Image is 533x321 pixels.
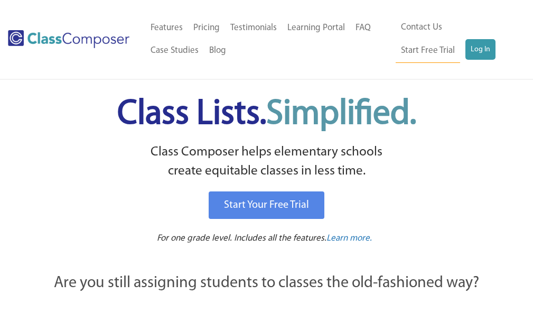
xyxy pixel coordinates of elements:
a: Log In [465,39,495,60]
a: FAQ [350,16,376,40]
a: Testimonials [225,16,282,40]
span: Class Lists. [117,97,416,132]
img: Class Composer [8,30,129,48]
a: Pricing [188,16,225,40]
a: Start Free Trial [396,39,460,63]
span: Simplified. [266,97,416,132]
a: Features [145,16,188,40]
a: Case Studies [145,39,204,62]
nav: Header Menu [145,16,396,63]
nav: Header Menu [396,16,517,63]
a: Start Your Free Trial [209,191,324,219]
span: Start Your Free Trial [224,200,309,210]
p: Are you still assigning students to classes the old-fashioned way? [21,272,512,295]
a: Learning Portal [282,16,350,40]
a: Contact Us [396,16,447,39]
a: Blog [204,39,231,62]
span: For one grade level. Includes all the features. [157,234,326,243]
span: Learn more. [326,234,372,243]
p: Class Composer helps elementary schools create equitable classes in less time. [11,143,522,181]
a: Learn more. [326,232,372,245]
